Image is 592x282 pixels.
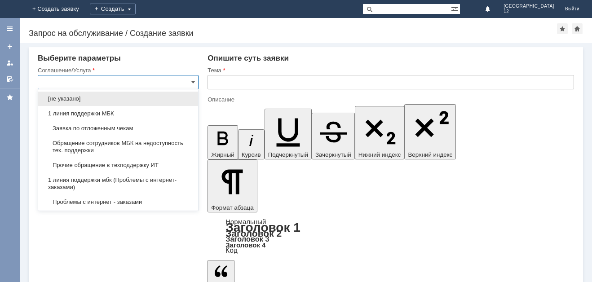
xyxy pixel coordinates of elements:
div: Добавить в избранное [557,23,568,34]
a: Создать заявку [3,40,17,54]
button: Жирный [208,125,238,159]
button: Зачеркнутый [312,113,355,159]
div: Сделать домашней страницей [572,23,583,34]
div: Формат абзаца [208,219,574,254]
button: Курсив [238,129,265,159]
a: Мои заявки [3,56,17,70]
span: Формат абзаца [211,204,253,211]
span: 1 линия поддержки МБК [44,110,193,117]
button: Верхний индекс [404,104,456,159]
a: Код [225,247,238,255]
span: Верхний индекс [408,151,452,158]
span: Заявка по отложенным чекам [44,125,193,132]
span: Проблемы с интернет - заказами [44,198,193,206]
span: Расширенный поиск [451,4,460,13]
div: Тема [208,67,572,73]
span: 12 [504,9,554,14]
a: Заголовок 1 [225,220,300,234]
div: Запрос на обслуживание / Создание заявки [29,29,557,38]
a: Нормальный [225,218,266,225]
span: Жирный [211,151,234,158]
span: Опишите суть заявки [208,54,289,62]
span: Зачеркнутый [315,151,351,158]
span: Обращение сотрудников МБК на недоступность тех. поддержки [44,140,193,154]
a: Мои согласования [3,72,17,86]
span: Подчеркнутый [268,151,308,158]
div: Описание [208,97,572,102]
a: Заголовок 4 [225,241,265,249]
a: Заголовок 3 [225,235,269,243]
button: Нижний индекс [355,106,405,159]
div: Соглашение/Услуга [38,67,197,73]
span: Выберите параметры [38,54,121,62]
span: Нижний индекс [358,151,401,158]
span: Прочие обращение в техподдержку ИТ [44,162,193,169]
div: Создать [90,4,136,14]
a: Заголовок 2 [225,228,282,238]
span: [не указано] [44,95,193,102]
span: Курсив [242,151,261,158]
button: Подчеркнутый [265,109,312,159]
button: Формат абзаца [208,159,257,212]
span: 1 линия поддержки мбк (Проблемы с интернет-заказами) [44,176,193,191]
span: [GEOGRAPHIC_DATA] [504,4,554,9]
